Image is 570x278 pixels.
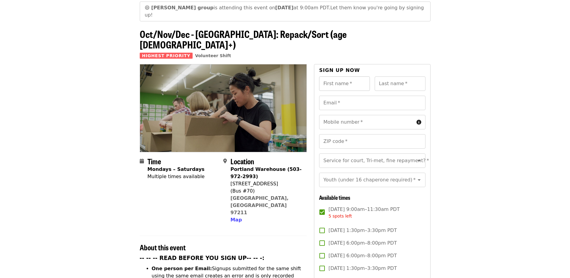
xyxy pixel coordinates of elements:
[151,5,330,11] span: is attending this event on at 9:00am PDT.
[328,252,397,259] span: [DATE] 6:00pm–8:00pm PDT
[416,119,421,125] i: circle-info icon
[230,216,242,224] button: Map
[140,64,307,152] img: Oct/Nov/Dec - Portland: Repack/Sort (age 8+) organized by Oregon Food Bank
[328,206,400,219] span: [DATE] 9:00am–11:30am PDT
[415,176,423,184] button: Open
[145,5,150,11] span: grinning face emoji
[319,115,414,129] input: Mobile number
[230,217,242,223] span: Map
[230,180,302,187] div: [STREET_ADDRESS]
[319,134,425,149] input: ZIP code
[319,76,370,91] input: First name
[140,242,186,252] span: About this event
[148,156,161,166] span: Time
[140,53,193,59] span: Highest Priority
[230,187,302,195] div: (Bus #70)
[230,166,302,179] strong: Portland Warehouse (503-972-2993)
[148,173,205,180] div: Multiple times available
[319,67,360,73] span: Sign up now
[328,214,352,218] span: 5 spots left
[230,156,254,166] span: Location
[328,265,397,272] span: [DATE] 1:30pm–3:30pm PDT
[140,27,347,51] span: Oct/Nov/Dec - [GEOGRAPHIC_DATA]: Repack/Sort (age [DEMOGRAPHIC_DATA]+)
[140,158,144,164] i: calendar icon
[230,195,289,215] a: [GEOGRAPHIC_DATA], [GEOGRAPHIC_DATA] 97211
[148,166,205,172] strong: Mondays – Saturdays
[319,96,425,110] input: Email
[319,193,350,201] span: Available times
[328,239,397,247] span: [DATE] 6:00pm–8:00pm PDT
[415,156,423,165] button: Open
[195,53,231,58] a: Volunteer Shift
[151,5,214,11] strong: [PERSON_NAME] group
[375,76,425,91] input: Last name
[275,5,294,11] strong: [DATE]
[140,255,265,261] strong: -- -- -- READ BEFORE YOU SIGN UP-- -- -:
[328,227,397,234] span: [DATE] 1:30pm–3:30pm PDT
[152,266,212,271] strong: One person per Email:
[223,158,227,164] i: map-marker-alt icon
